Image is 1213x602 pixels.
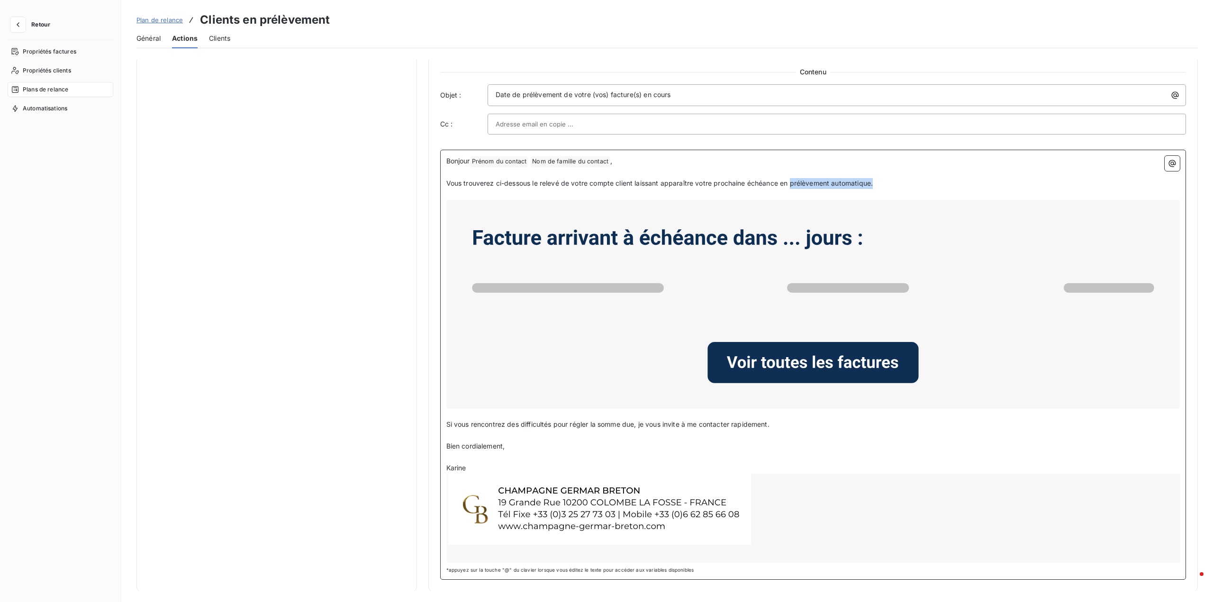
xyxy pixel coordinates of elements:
span: Propriétés factures [23,47,76,56]
span: Vous trouverez ci-dessous le relevé de votre compte client laissant apparaître votre prochaine éc... [446,179,873,187]
span: Plans de relance [23,85,68,94]
span: Prénom du contact [471,156,528,167]
a: Propriétés clients [8,63,113,78]
span: Actions [172,34,198,43]
iframe: Intercom live chat [1181,570,1204,593]
span: Automatisations [23,104,67,113]
span: Karine [446,464,466,472]
a: Propriétés factures [8,44,113,59]
button: Retour [8,17,58,32]
span: Contenu [796,67,830,77]
span: Si vous rencontrez des difficultés pour régler la somme due, je vous invite à me contacter rapide... [446,420,769,428]
span: Objet : [440,90,488,100]
span: Clients [209,34,230,43]
span: Bonjour [446,157,470,165]
span: Bien cordialement, [446,442,505,450]
a: Plan de relance [136,15,183,25]
label: Cc : [440,119,488,129]
a: Automatisations [8,101,113,116]
span: Nom de famille du contact [531,156,610,167]
input: Adresse email en copie ... [496,117,597,131]
span: Propriétés clients [23,66,71,75]
span: Date de prélèvement de votre (vos) facture(s) en cours [496,90,671,99]
span: Plan de relance [136,16,183,24]
a: Plans de relance [8,82,113,97]
span: Général [136,34,161,43]
span: Retour [31,22,50,27]
h3: Clients en prélèvement [200,11,330,28]
span: *appuyez sur la touche "@" du clavier lorsque vous éditez le texte pour accéder aux variables dis... [446,566,1180,574]
span: , [610,157,612,165]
